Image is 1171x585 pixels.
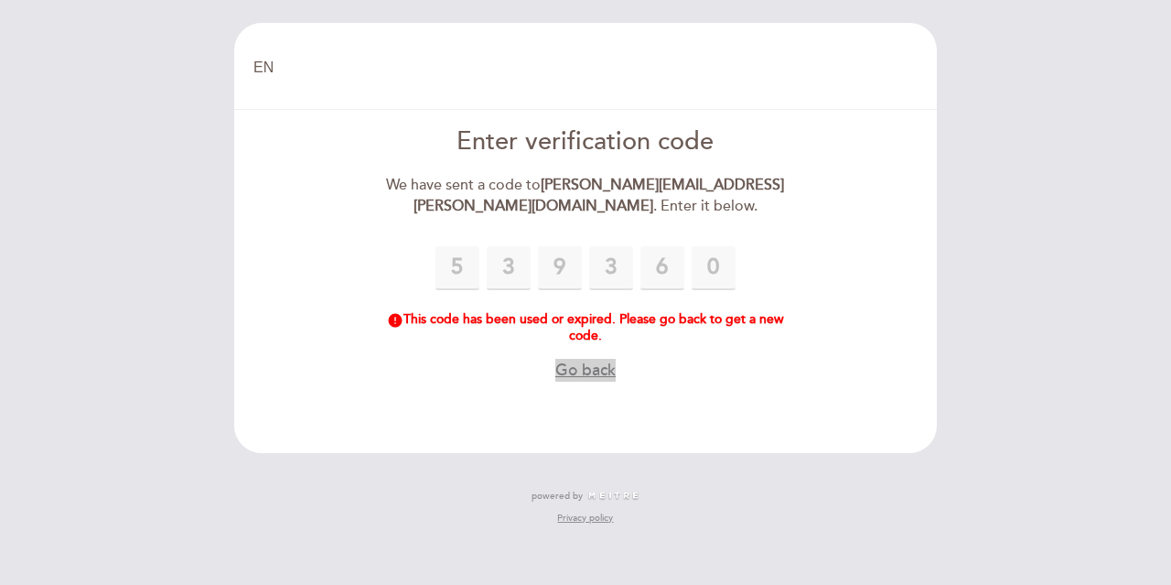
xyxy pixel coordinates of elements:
[587,492,639,501] img: MEITRE
[557,512,613,525] a: Privacy policy
[487,246,531,290] input: 0
[692,246,736,290] input: 0
[435,246,479,290] input: 0
[532,490,583,503] span: powered by
[589,246,633,290] input: 0
[376,175,796,217] div: We have sent a code to . Enter it below.
[376,312,796,344] div: This code has been used or expired. Please go back to get a new code.
[640,246,684,290] input: 0
[387,312,403,329] i: error
[376,125,796,160] div: Enter verification code
[555,359,616,382] button: Go back
[532,490,639,503] a: powered by
[414,176,785,215] strong: [PERSON_NAME][EMAIL_ADDRESS][PERSON_NAME][DOMAIN_NAME]
[538,246,582,290] input: 0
